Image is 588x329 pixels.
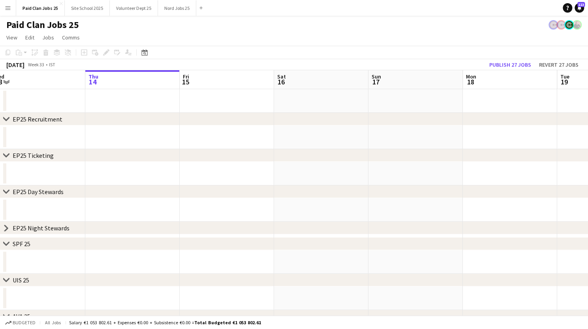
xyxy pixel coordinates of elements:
[3,32,21,43] a: View
[69,320,261,325] div: Salary €1 053 802.61 + Expenses €0.00 + Subsistence €0.00 =
[13,320,36,325] span: Budgeted
[276,77,286,86] span: 16
[183,73,189,80] span: Fri
[39,32,57,43] a: Jobs
[42,34,54,41] span: Jobs
[49,62,55,67] div: IST
[575,3,584,13] a: 113
[182,77,189,86] span: 15
[13,240,30,248] div: SPF 25
[486,60,534,70] button: Publish 27 jobs
[13,224,70,232] div: EP25 Night Stewards
[13,312,30,320] div: AVA 25
[277,73,286,80] span: Sat
[549,20,558,30] app-user-avatar: Staffing Department
[536,60,582,70] button: Revert 27 jobs
[577,2,585,7] span: 113
[370,77,381,86] span: 17
[25,34,34,41] span: Edit
[65,0,110,16] button: Site School 2025
[6,19,79,31] h1: Paid Clan Jobs 25
[22,32,38,43] a: Edit
[43,320,62,325] span: All jobs
[194,320,261,325] span: Total Budgeted €1 053 802.61
[88,73,98,80] span: Thu
[465,77,476,86] span: 18
[564,20,574,30] app-user-avatar: Volunteer Department
[559,77,569,86] span: 19
[13,276,29,284] div: UIS 25
[16,0,65,16] button: Paid Clan Jobs 25
[59,32,83,43] a: Comms
[13,115,62,123] div: EP25 Recruitment
[110,0,158,16] button: Volunteer Dept 25
[6,61,24,69] div: [DATE]
[4,318,37,327] button: Budgeted
[158,0,196,16] button: Nord Jobs 25
[556,20,566,30] app-user-avatar: Staffing Department
[572,20,582,30] app-user-avatar: Stevie Taylor
[372,73,381,80] span: Sun
[466,73,476,80] span: Mon
[13,188,64,196] div: EP25 Day Stewards
[87,77,98,86] span: 14
[13,151,54,159] div: EP25 Ticketing
[560,73,569,80] span: Tue
[62,34,80,41] span: Comms
[26,62,46,67] span: Week 33
[6,34,17,41] span: View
